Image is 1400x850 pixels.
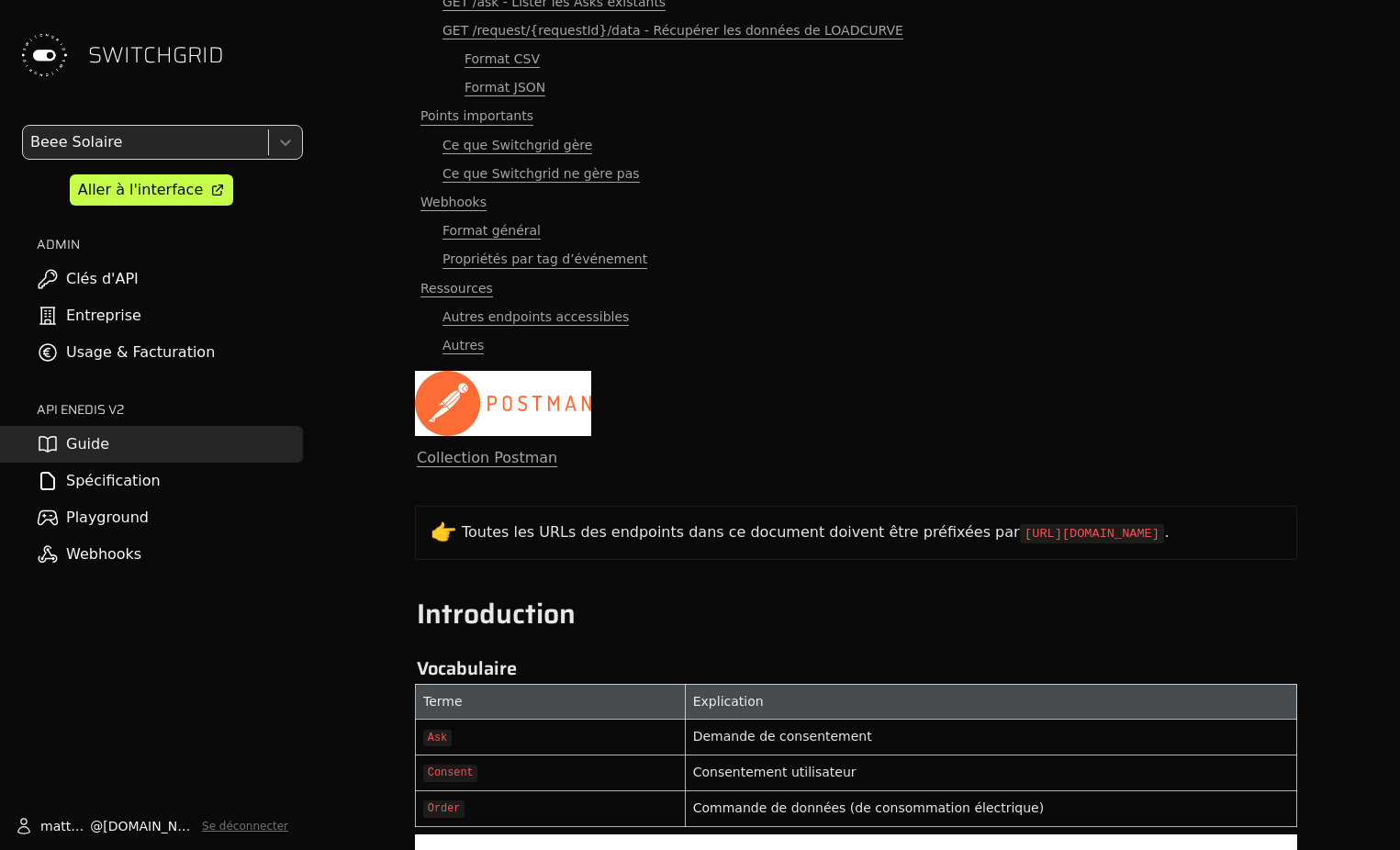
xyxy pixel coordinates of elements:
a: Webhooks [415,188,1297,217]
div: Toutes les URLs des endpoints dans ce document doivent être préfixées par . [462,521,1282,543]
span: Ce que Switchgrid ne gère pas [442,165,640,183]
span: Ressources [420,280,493,297]
a: Format CSV [415,45,1297,73]
a: Ressources [415,274,1297,303]
span: Format général [442,222,541,240]
span: @ [90,817,103,835]
a: GET /request/{requestId}/data - Récupérer les données de LOADCURVE [415,17,1297,45]
div: Aller à l'interface [78,179,203,201]
span: Format JSON [465,79,545,96]
span: Webhooks [420,194,487,211]
a: Format JSON [415,73,1297,102]
img: Switchgrid Logo [15,26,73,84]
h2: ADMIN [37,235,303,253]
a: Format général [415,217,1297,245]
span: Autres [442,337,484,354]
span: [DOMAIN_NAME] [103,817,195,835]
div: Terme [423,692,678,711]
a: Autres endpoints accessibles [415,303,1297,331]
a: Autres [415,331,1297,360]
code: Order [423,800,465,818]
div: Consentement utilisateur [693,763,1289,782]
a: Collection Postman [417,449,557,467]
span: GET /request/{requestId}/data - Récupérer les données de LOADCURVE [442,22,903,39]
span: SWITCHGRID [88,40,224,70]
code: [URL][DOMAIN_NAME] [1020,524,1165,542]
a: Aller à l'interface [70,174,233,206]
span: Vocabulaire [417,654,517,683]
div: Commande de données (de consommation électrique) [693,799,1289,818]
img: notion image [415,371,591,436]
span: Introduction [417,592,576,635]
div: Demande de consentement [693,727,1289,746]
span: Format CSV [465,50,540,68]
span: 👉 [431,520,457,544]
a: Ce que Switchgrid gère [415,131,1297,160]
span: Autres endpoints accessibles [442,308,629,326]
button: Se déconnecter [202,819,288,833]
code: Ask [423,730,452,747]
h2: API ENEDIS v2 [37,400,303,419]
a: Ce que Switchgrid ne gère pas [415,160,1297,188]
a: Points importants [415,102,1297,130]
div: Explication [693,692,1289,711]
span: Points importants [420,107,533,125]
code: Consent [423,765,477,782]
span: matthieu [40,817,90,835]
span: Propriétés par tag d’événement [442,251,647,268]
span: Ce que Switchgrid gère [442,137,592,154]
a: Propriétés par tag d’événement [415,245,1297,274]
